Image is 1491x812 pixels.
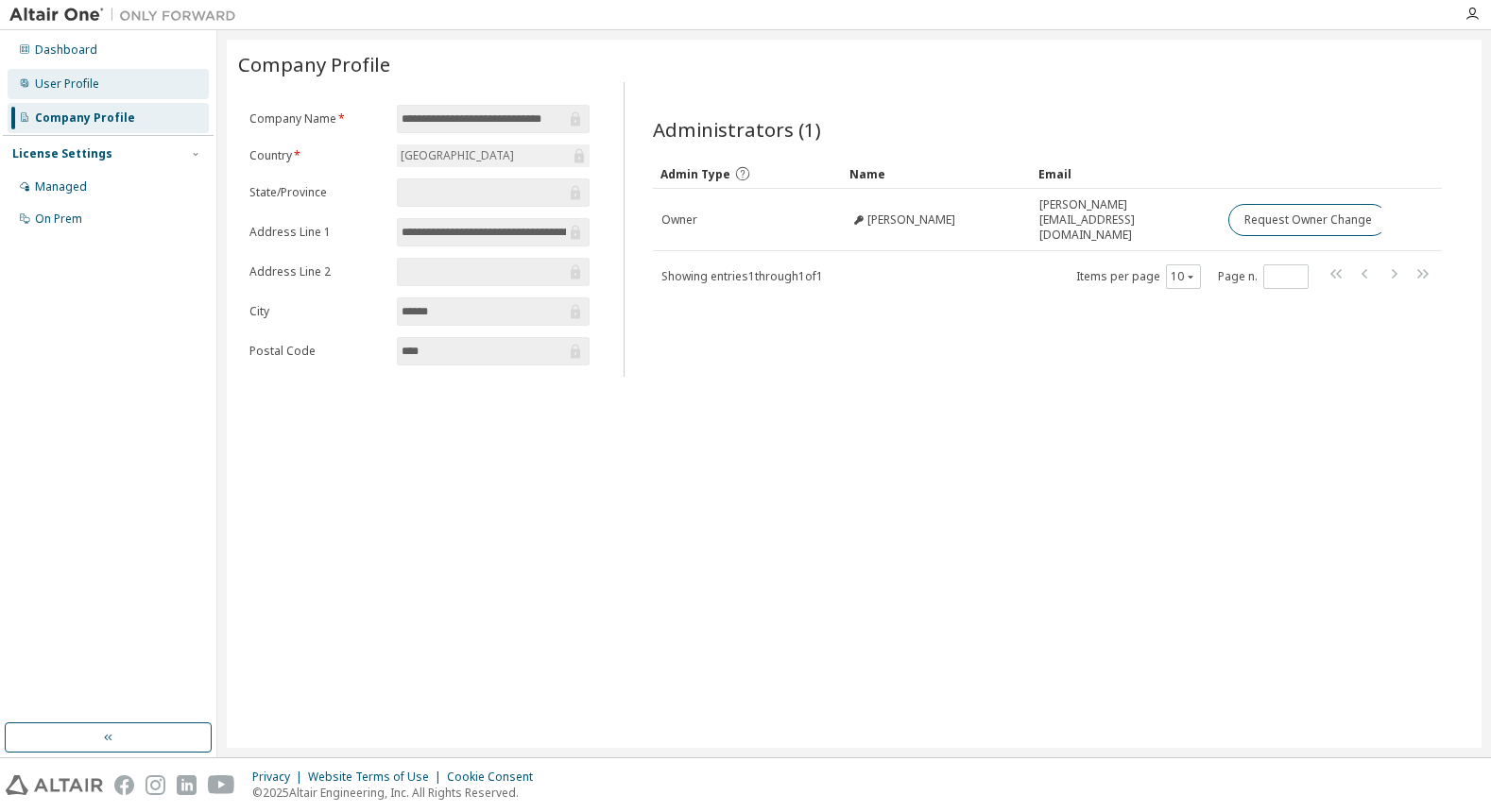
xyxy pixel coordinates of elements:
span: [PERSON_NAME] [867,212,955,228]
img: facebook.svg [114,775,134,795]
label: Address Line 1 [249,225,386,240]
div: [GEOGRAPHIC_DATA] [398,145,517,166]
div: Privacy [252,770,308,785]
span: Company Profile [238,51,390,77]
label: State/Province [249,185,386,200]
img: youtube.svg [208,775,235,795]
img: altair_logo.svg [6,775,103,795]
img: linkedin.svg [177,775,197,795]
p: © 2025 Altair Engineering, Inc. All Rights Reserved. [252,785,544,801]
span: Page n. [1218,264,1309,289]
label: Country [249,148,386,163]
div: License Settings [12,146,112,161]
div: Name [849,159,1023,189]
label: Address Line 2 [249,264,386,279]
span: Owner [661,212,697,228]
img: Altair One [9,6,246,25]
span: Admin Type [660,166,730,182]
div: User Profile [35,76,99,92]
div: Cookie Consent [447,770,544,785]
span: Items per page [1076,264,1201,289]
span: Administrators (1) [653,116,821,143]
span: [PERSON_NAME][EMAIL_ADDRESS][DOMAIN_NAME] [1039,197,1211,243]
div: On Prem [35,211,82,227]
div: [GEOGRAPHIC_DATA] [397,144,590,167]
button: Request Owner Change [1228,204,1388,236]
button: 10 [1171,269,1196,284]
label: Postal Code [249,344,386,359]
img: instagram.svg [146,775,165,795]
div: Managed [35,179,87,195]
span: Showing entries 1 through 1 of 1 [661,268,823,284]
div: Company Profile [35,110,135,126]
label: Company Name [249,111,386,127]
div: Dashboard [35,42,97,58]
div: Email [1038,159,1212,189]
div: Website Terms of Use [308,770,447,785]
label: City [249,304,386,319]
